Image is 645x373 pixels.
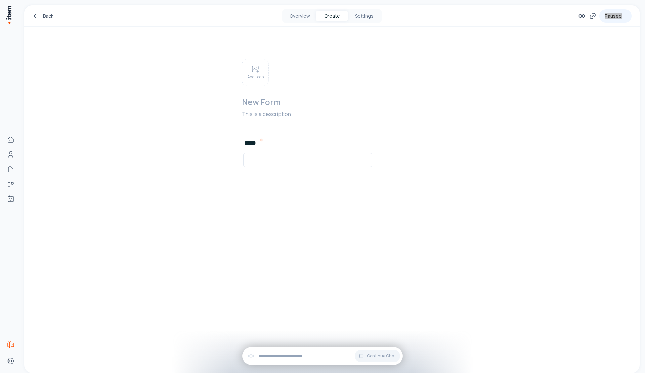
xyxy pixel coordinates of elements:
a: Companies [4,162,17,176]
a: Agents [4,192,17,205]
button: Continue Chat [355,350,400,362]
a: People [4,148,17,161]
a: Back [32,12,53,20]
span: Continue Chat [367,353,396,359]
button: Create [316,11,348,21]
div: Continue Chat [242,347,403,365]
a: Settings [4,354,17,368]
button: Settings [348,11,380,21]
a: Forms [4,338,17,352]
img: Item Brain Logo [5,5,12,24]
p: Add Logo [247,74,264,80]
a: Home [4,133,17,146]
button: Overview [284,11,316,21]
a: Deals [4,177,17,191]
